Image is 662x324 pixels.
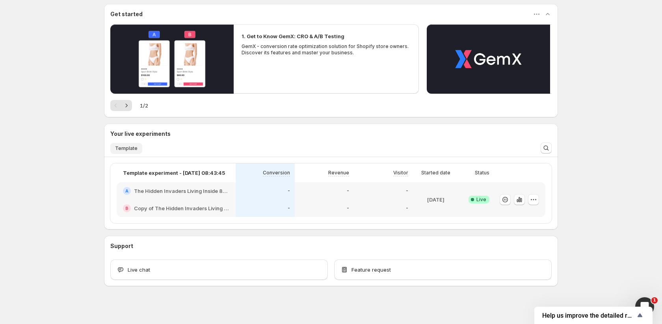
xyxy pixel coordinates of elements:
p: - [347,188,349,194]
p: Status [475,170,489,176]
h3: Get started [110,10,143,18]
button: Play video [110,24,234,94]
span: 1 / 2 [140,102,148,109]
span: 1 [651,297,658,304]
span: Template [115,145,138,152]
p: Template experiment - [DATE] 08:43:45 [123,169,225,177]
span: Live [476,196,486,203]
button: Play video [427,24,550,94]
p: - [288,188,290,194]
h2: B [125,206,128,211]
p: Conversion [263,170,290,176]
p: Started date [421,170,450,176]
p: - [406,188,408,194]
p: - [288,205,290,211]
span: Help us improve the detailed report for A/B campaigns [542,312,635,319]
iframe: Intercom live chat [635,297,654,316]
span: Live chat [128,266,150,274]
p: GemX - conversion rate optimization solution for Shopify store owners. Discover its features and ... [242,43,411,56]
h2: A [125,189,128,193]
h2: The Hidden Invaders Living Inside 85% of [DEMOGRAPHIC_DATA] RIGHT NOW [134,187,229,195]
button: Show survey - Help us improve the detailed report for A/B campaigns [542,311,645,320]
h3: Support [110,242,133,250]
p: [DATE] [427,196,444,204]
button: Next [121,100,132,111]
button: Search and filter results [541,143,552,154]
p: Revenue [328,170,349,176]
p: Visitor [393,170,408,176]
h2: 1. Get to Know GemX: CRO & A/B Testing [242,32,344,40]
span: Feature request [351,266,391,274]
nav: Pagination [110,100,132,111]
h2: Copy of The Hidden Invaders Living Inside 85% of [DEMOGRAPHIC_DATA] RIGHT NOW [134,204,229,212]
h3: Your live experiments [110,130,171,138]
p: - [406,205,408,211]
p: - [347,205,349,211]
